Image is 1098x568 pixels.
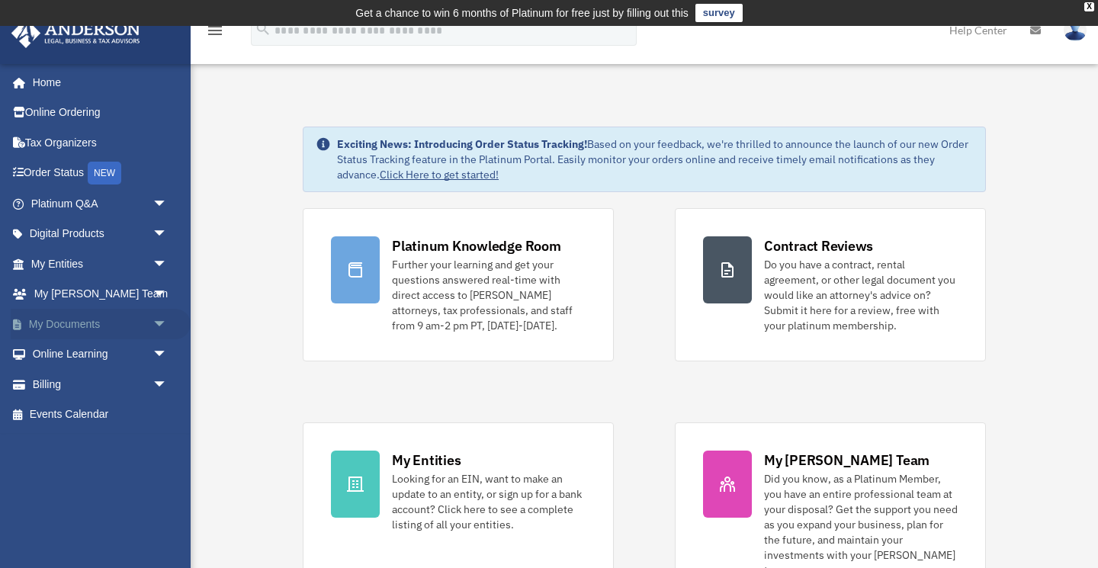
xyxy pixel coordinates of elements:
[392,257,586,333] div: Further your learning and get your questions answered real-time with direct access to [PERSON_NAM...
[11,309,191,339] a: My Documentsarrow_drop_down
[11,127,191,158] a: Tax Organizers
[392,471,586,532] div: Looking for an EIN, want to make an update to an entity, or sign up for a bank account? Click her...
[675,208,986,361] a: Contract Reviews Do you have a contract, rental agreement, or other legal document you would like...
[7,18,145,48] img: Anderson Advisors Platinum Portal
[1084,2,1094,11] div: close
[88,162,121,185] div: NEW
[355,4,689,22] div: Get a chance to win 6 months of Platinum for free just by filling out this
[11,279,191,310] a: My [PERSON_NAME] Teamarrow_drop_down
[380,168,499,181] a: Click Here to get started!
[695,4,743,22] a: survey
[392,236,561,255] div: Platinum Knowledge Room
[152,249,183,280] span: arrow_drop_down
[303,208,614,361] a: Platinum Knowledge Room Further your learning and get your questions answered real-time with dire...
[392,451,461,470] div: My Entities
[152,279,183,310] span: arrow_drop_down
[11,188,191,219] a: Platinum Q&Aarrow_drop_down
[206,27,224,40] a: menu
[337,137,587,151] strong: Exciting News: Introducing Order Status Tracking!
[11,219,191,249] a: Digital Productsarrow_drop_down
[152,188,183,220] span: arrow_drop_down
[11,249,191,279] a: My Entitiesarrow_drop_down
[764,257,958,333] div: Do you have a contract, rental agreement, or other legal document you would like an attorney's ad...
[11,400,191,430] a: Events Calendar
[11,98,191,128] a: Online Ordering
[764,451,929,470] div: My [PERSON_NAME] Team
[1064,19,1087,41] img: User Pic
[152,309,183,340] span: arrow_drop_down
[337,136,973,182] div: Based on your feedback, we're thrilled to announce the launch of our new Order Status Tracking fe...
[11,67,183,98] a: Home
[152,219,183,250] span: arrow_drop_down
[11,158,191,189] a: Order StatusNEW
[152,369,183,400] span: arrow_drop_down
[11,369,191,400] a: Billingarrow_drop_down
[152,339,183,371] span: arrow_drop_down
[11,339,191,370] a: Online Learningarrow_drop_down
[206,21,224,40] i: menu
[255,21,271,37] i: search
[764,236,873,255] div: Contract Reviews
